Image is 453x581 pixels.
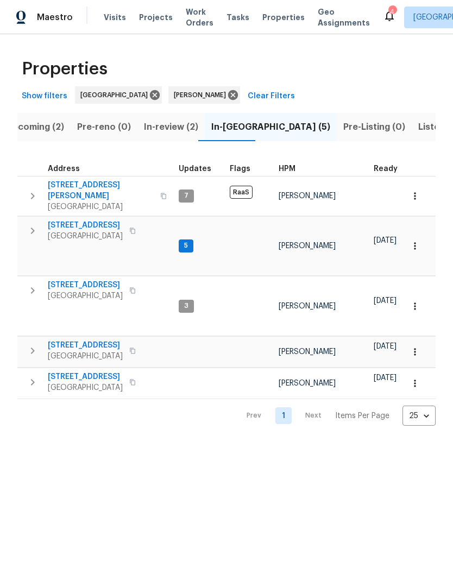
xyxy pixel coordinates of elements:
[279,380,336,387] span: [PERSON_NAME]
[22,64,108,74] span: Properties
[279,165,295,173] span: HPM
[374,297,397,305] span: [DATE]
[279,302,336,310] span: [PERSON_NAME]
[374,343,397,350] span: [DATE]
[37,12,73,23] span: Maestro
[180,191,193,200] span: 7
[48,290,123,301] span: [GEOGRAPHIC_DATA]
[48,201,154,212] span: [GEOGRAPHIC_DATA]
[186,7,213,28] span: Work Orders
[374,165,407,173] div: Earliest renovation start date (first business day after COE or Checkout)
[318,7,370,28] span: Geo Assignments
[279,348,336,356] span: [PERSON_NAME]
[80,90,152,100] span: [GEOGRAPHIC_DATA]
[22,90,67,103] span: Show filters
[180,241,192,250] span: 5
[48,382,123,393] span: [GEOGRAPHIC_DATA]
[388,7,396,17] div: 4
[402,402,436,430] div: 25
[168,86,240,104] div: [PERSON_NAME]
[230,186,253,199] span: RaaS
[174,90,230,100] span: [PERSON_NAME]
[374,374,397,382] span: [DATE]
[48,165,80,173] span: Address
[144,119,198,135] span: In-review (2)
[48,220,123,231] span: [STREET_ADDRESS]
[343,119,405,135] span: Pre-Listing (0)
[262,12,305,23] span: Properties
[6,119,64,135] span: Upcoming (2)
[275,407,292,424] a: Goto page 1
[48,280,123,290] span: [STREET_ADDRESS]
[211,119,330,135] span: In-[GEOGRAPHIC_DATA] (5)
[179,165,211,173] span: Updates
[48,340,123,351] span: [STREET_ADDRESS]
[226,14,249,21] span: Tasks
[180,301,193,311] span: 3
[48,231,123,242] span: [GEOGRAPHIC_DATA]
[335,411,389,421] p: Items Per Page
[230,165,250,173] span: Flags
[104,12,126,23] span: Visits
[75,86,162,104] div: [GEOGRAPHIC_DATA]
[17,86,72,106] button: Show filters
[374,237,397,244] span: [DATE]
[48,351,123,362] span: [GEOGRAPHIC_DATA]
[48,180,154,201] span: [STREET_ADDRESS][PERSON_NAME]
[139,12,173,23] span: Projects
[279,242,336,250] span: [PERSON_NAME]
[243,86,299,106] button: Clear Filters
[374,165,398,173] span: Ready
[48,371,123,382] span: [STREET_ADDRESS]
[279,192,336,200] span: [PERSON_NAME]
[236,406,436,426] nav: Pagination Navigation
[77,119,131,135] span: Pre-reno (0)
[248,90,295,103] span: Clear Filters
